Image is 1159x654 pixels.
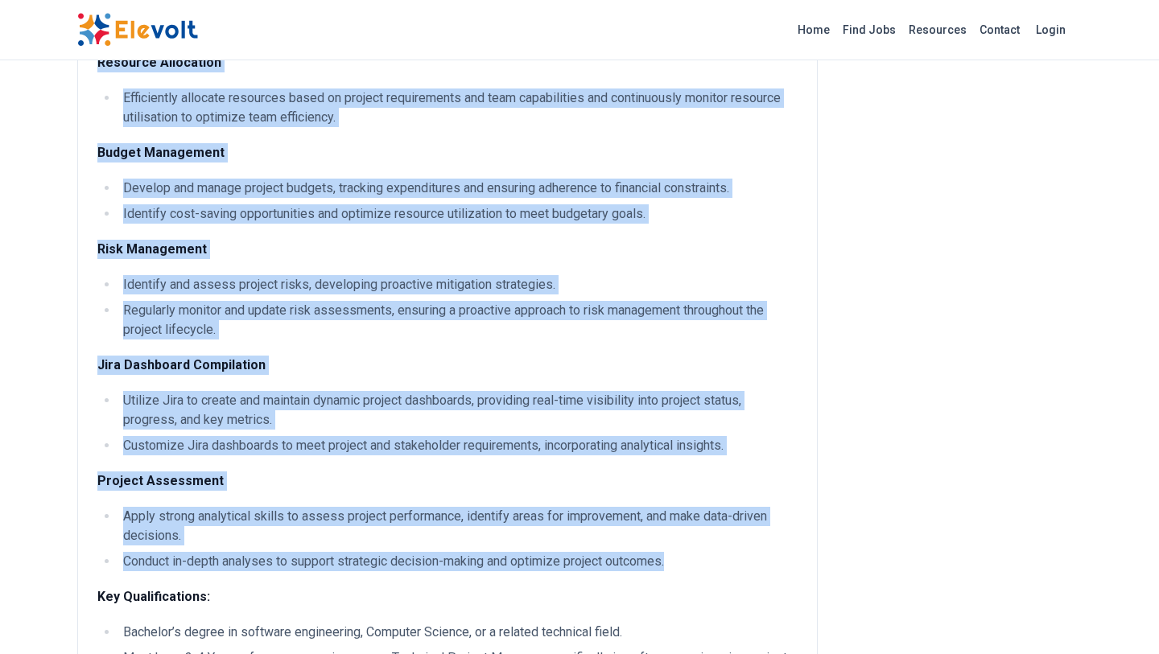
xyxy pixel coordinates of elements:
[791,17,836,43] a: Home
[118,301,798,339] li: Regularly monitor and update risk assessments, ensuring a proactive approach to risk management t...
[118,204,798,224] li: Identify cost-saving opportunities and optimize resource utilization to meet budgetary goals.
[118,391,798,430] li: Utilize Jira to create and maintain dynamic project dashboards, providing real-time visibility in...
[97,589,210,604] strong: Key Qualifications:
[118,436,798,455] li: Customize Jira dashboards to meet project and stakeholder requirements, incorporating analytical ...
[902,17,973,43] a: Resources
[1079,577,1159,654] iframe: Chat Widget
[118,507,798,545] li: Apply strong analytical skills to assess project performance, identify areas for improvement, and...
[973,17,1026,43] a: Contact
[118,552,798,571] li: Conduct in-depth analyses to support strategic decision-making and optimize project outcomes.
[97,145,225,160] strong: Budget Management
[97,357,266,372] strong: Jira Dashboard Compilation
[836,17,902,43] a: Find Jobs
[1026,14,1075,46] a: Login
[118,179,798,198] li: Develop and manage project budgets, tracking expenditures and ensuring adherence to financial con...
[97,241,207,257] strong: Risk Management
[97,55,221,70] strong: Resource Allocation
[118,88,798,127] li: Efficiently allocate resources based on project requirements and team capabilities and continuous...
[77,13,198,47] img: Elevolt
[118,275,798,294] li: Identify and assess project risks, developing proactive mitigation strategies.
[118,623,798,642] li: Bachelor’s degree in software engineering, Computer Science, or a related technical field.
[97,473,224,488] strong: Project Assessment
